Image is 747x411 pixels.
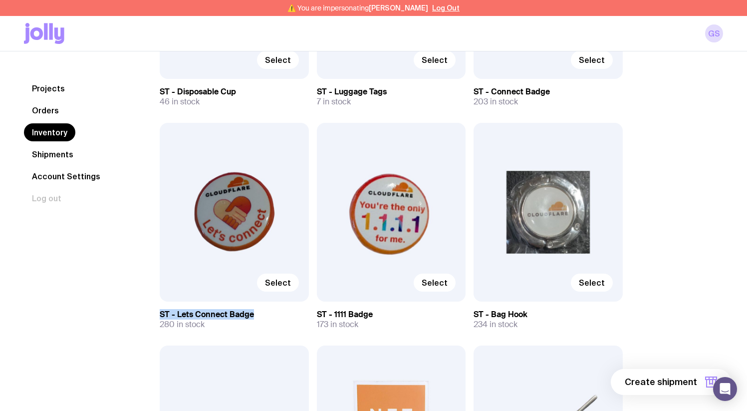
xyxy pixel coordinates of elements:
span: 46 in stock [160,97,200,107]
span: Select [265,55,291,65]
span: 7 in stock [317,97,351,107]
a: GS [705,24,723,42]
span: [PERSON_NAME] [369,4,428,12]
a: Inventory [24,123,75,141]
span: Select [265,278,291,288]
span: 173 in stock [317,320,358,330]
h3: ST - Disposable Cup [160,87,309,97]
button: Create shipment [611,369,731,395]
span: Select [422,278,448,288]
span: Select [579,278,605,288]
span: 203 in stock [474,97,518,107]
div: Open Intercom Messenger [713,377,737,401]
span: Create shipment [625,376,697,388]
h3: ST - Luggage Tags [317,87,466,97]
h3: ST - Connect Badge [474,87,623,97]
button: Log Out [432,4,460,12]
span: 234 in stock [474,320,517,330]
h3: ST - Lets Connect Badge [160,310,309,320]
span: 280 in stock [160,320,205,330]
span: Select [579,55,605,65]
a: Account Settings [24,167,108,185]
button: Log out [24,189,69,207]
h3: ST - Bag Hook [474,310,623,320]
a: Shipments [24,145,81,163]
span: Select [422,55,448,65]
a: Orders [24,101,67,119]
h3: ST - 1111 Badge [317,310,466,320]
span: ⚠️ You are impersonating [287,4,428,12]
a: Projects [24,79,73,97]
